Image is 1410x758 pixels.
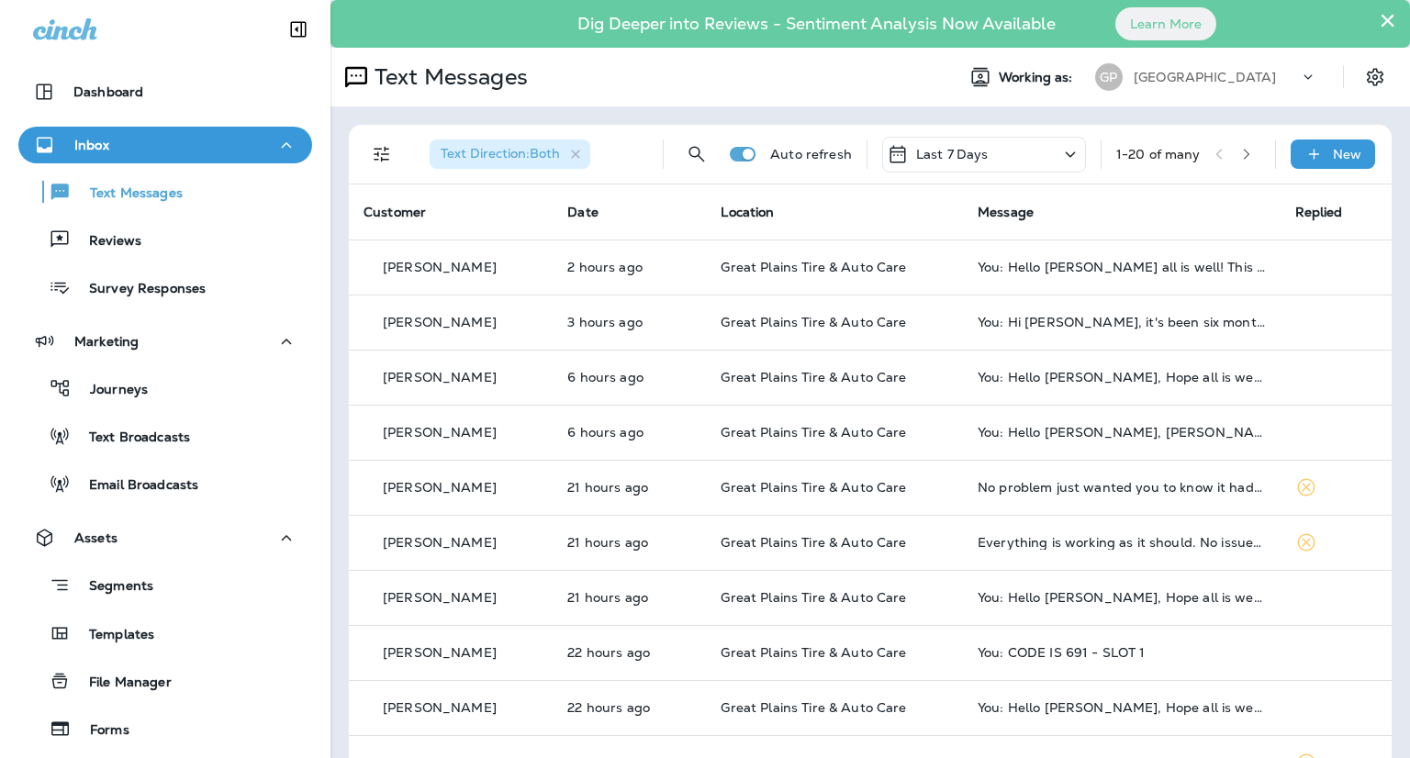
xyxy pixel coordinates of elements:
span: Great Plains Tire & Auto Care [721,369,906,385]
button: Templates [18,614,312,652]
p: Dig Deeper into Reviews - Sentiment Analysis Now Available [524,21,1109,27]
button: Learn More [1115,7,1216,40]
p: Assets [74,530,117,545]
div: You: Hello Savanah, Hope all is well! This is Justin from Great Plains Tire & Auto Care. I wanted... [978,370,1265,385]
div: You: Hello Terry, Hope all is well! This is Justin from Great Plains Tire & Auto Care. I wanted t... [978,425,1265,440]
p: [PERSON_NAME] [383,480,497,495]
button: Reviews [18,220,312,259]
button: Text Broadcasts [18,417,312,455]
p: [PERSON_NAME] [383,645,497,660]
button: Marketing [18,323,312,360]
p: [GEOGRAPHIC_DATA] [1134,70,1276,84]
p: Sep 25, 2025 03:30 PM [567,700,691,715]
button: Forms [18,709,312,748]
p: Inbox [74,138,109,152]
p: Sep 25, 2025 04:17 PM [567,645,691,660]
span: Great Plains Tire & Auto Care [721,314,906,330]
p: Dashboard [73,84,143,99]
span: Great Plains Tire & Auto Care [721,644,906,661]
button: Text Messages [18,173,312,211]
p: [PERSON_NAME] [383,590,497,605]
button: Search Messages [678,136,715,173]
div: Text Direction:Both [430,139,590,169]
div: You: CODE IS 691 - SLOT 1 [978,645,1265,660]
p: Text Messages [72,185,183,203]
span: Great Plains Tire & Auto Care [721,259,906,275]
button: Journeys [18,369,312,407]
button: File Manager [18,662,312,700]
button: Filters [364,136,400,173]
p: Survey Responses [71,281,206,298]
button: Inbox [18,127,312,163]
p: Text Messages [367,63,528,91]
p: Forms [72,722,129,740]
span: Customer [364,204,426,220]
div: You: Hi Gerald, it's been six months since we last serviced your 2016 Nissan Rogue at Great Plain... [978,315,1265,329]
button: Segments [18,565,312,605]
p: [PERSON_NAME] [383,260,497,274]
p: [PERSON_NAME] [383,700,497,715]
p: File Manager [71,674,172,692]
div: You: Hello Jason, Hope all is well! This is Justin from Great Plains Tire & Auto Care. I wanted t... [978,590,1265,605]
p: [PERSON_NAME] [383,315,497,329]
p: Auto refresh [770,147,852,162]
p: Templates [71,627,154,644]
span: Great Plains Tire & Auto Care [721,479,906,496]
button: Email Broadcasts [18,464,312,503]
span: Working as: [999,70,1077,85]
p: Sep 26, 2025 08:07 AM [567,370,691,385]
div: 1 - 20 of many [1116,147,1201,162]
button: Survey Responses [18,268,312,307]
p: Sep 26, 2025 10:24 AM [567,315,691,329]
button: Settings [1359,61,1392,94]
div: No problem just wanted you to know it had been completed [978,480,1265,495]
span: Great Plains Tire & Auto Care [721,424,906,440]
span: Replied [1295,204,1343,220]
p: Marketing [74,334,139,349]
p: Email Broadcasts [71,477,198,495]
div: You: Hello David, Hope all is well! This is Justin at Great Plains Tire & Auto Care, I wanted to ... [978,700,1265,715]
p: Sep 25, 2025 04:47 PM [567,535,691,550]
p: New [1333,147,1361,162]
p: Sep 25, 2025 05:06 PM [567,480,691,495]
button: Collapse Sidebar [273,11,324,48]
p: Sep 25, 2025 04:30 PM [567,590,691,605]
p: Sep 26, 2025 11:30 AM [567,260,691,274]
p: [PERSON_NAME] [383,370,497,385]
div: GP [1095,63,1123,91]
p: Reviews [71,233,141,251]
span: Great Plains Tire & Auto Care [721,589,906,606]
button: Assets [18,519,312,556]
p: [PERSON_NAME] [383,535,497,550]
p: Segments [71,578,153,596]
span: Great Plains Tire & Auto Care [721,534,906,551]
button: Close [1379,6,1396,35]
p: Sep 26, 2025 08:06 AM [567,425,691,440]
p: Journeys [72,382,148,399]
button: Dashboard [18,73,312,110]
span: Location [721,204,774,220]
span: Great Plains Tire & Auto Care [721,699,906,716]
span: Message [978,204,1034,220]
div: You: Hello Davis, Hope all is well! This is Justin from Great Plains Tire & Auto Care. I wanted t... [978,260,1265,274]
p: Last 7 Days [916,147,989,162]
span: Date [567,204,599,220]
p: [PERSON_NAME] [383,425,497,440]
p: Text Broadcasts [71,429,190,447]
span: Text Direction : Both [441,145,560,162]
div: Everything is working as it should. No issues from what was repaired. [978,535,1265,550]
